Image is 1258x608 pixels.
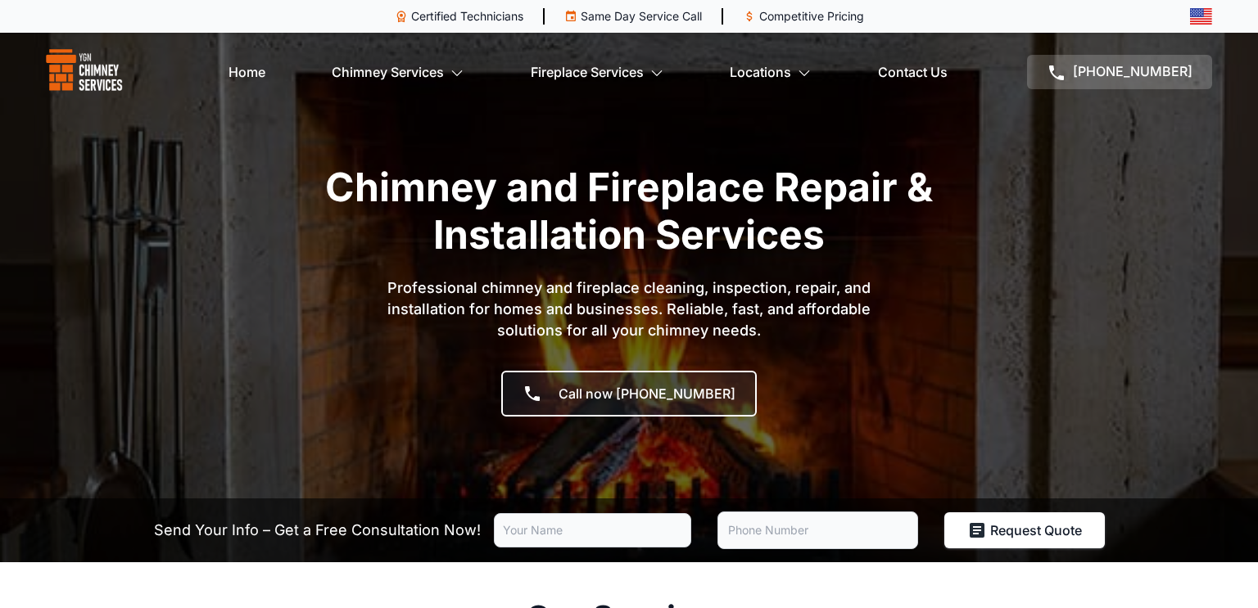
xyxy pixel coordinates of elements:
[494,513,691,547] input: Your Name
[229,56,265,88] a: Home
[411,8,523,25] p: Certified Technicians
[531,56,663,88] a: Fireplace Services
[944,512,1105,548] button: Request Quote
[878,56,948,88] a: Contact Us
[310,164,948,258] h1: Chimney and Fireplace Repair & Installation Services
[730,56,811,88] a: Locations
[154,519,481,542] p: Send Your Info – Get a Free Consultation Now!
[1073,63,1192,79] span: [PHONE_NUMBER]
[581,8,702,25] p: Same Day Service Call
[383,277,875,341] p: Professional chimney and fireplace cleaning, inspection, repair, and installation for homes and b...
[46,49,123,95] img: logo
[1027,55,1212,89] a: [PHONE_NUMBER]
[717,511,918,549] input: Phone Number
[759,8,864,25] p: Competitive Pricing
[332,56,464,88] a: Chimney Services
[501,371,757,417] a: Call now [PHONE_NUMBER]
